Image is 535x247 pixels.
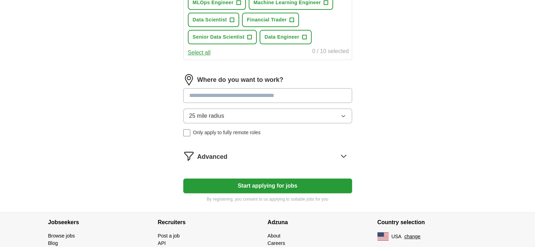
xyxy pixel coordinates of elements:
img: location.png [183,74,195,85]
button: Data Engineer [260,30,312,44]
button: Select all [188,48,211,57]
span: Financial Trader [247,16,287,24]
h4: Country selection [377,213,487,232]
button: Data Scientist [188,13,240,27]
a: Blog [48,240,58,246]
span: USA [391,233,402,240]
button: Start applying for jobs [183,178,352,193]
div: 0 / 10 selected [312,47,349,57]
span: Only apply to fully remote roles [193,129,261,136]
button: 25 mile radius [183,109,352,123]
label: Where do you want to work? [197,75,284,85]
span: Senior Data Scientist [193,33,244,41]
span: Advanced [197,152,228,162]
img: US flag [377,232,389,241]
a: Careers [268,240,285,246]
span: Data Scientist [193,16,227,24]
button: change [404,233,420,240]
p: By registering, you consent to us applying to suitable jobs for you [183,196,352,202]
input: Only apply to fully remote roles [183,129,190,136]
a: Browse jobs [48,233,75,239]
button: Senior Data Scientist [188,30,257,44]
a: API [158,240,166,246]
img: filter [183,150,195,162]
span: Data Engineer [265,33,299,41]
button: Financial Trader [242,13,299,27]
span: 25 mile radius [189,112,224,120]
a: About [268,233,281,239]
a: Post a job [158,233,180,239]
